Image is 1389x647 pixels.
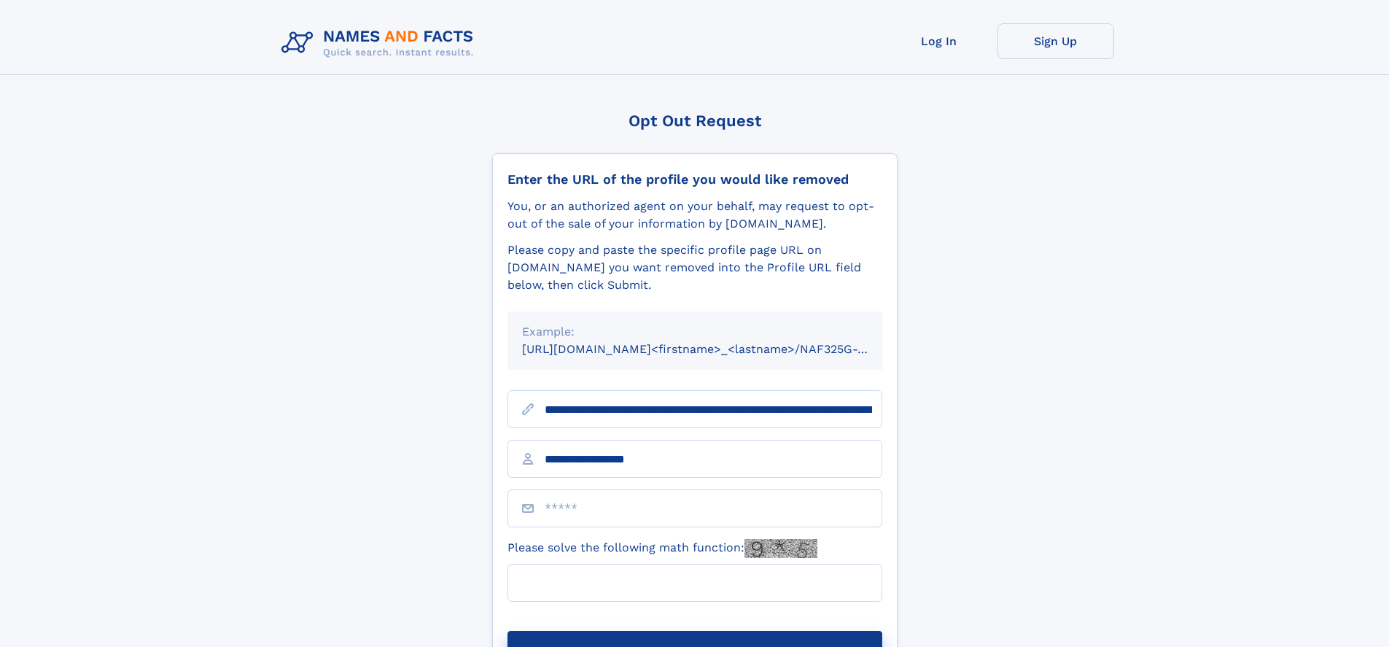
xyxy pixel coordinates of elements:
[507,241,882,294] div: Please copy and paste the specific profile page URL on [DOMAIN_NAME] you want removed into the Pr...
[507,539,817,558] label: Please solve the following math function:
[522,323,868,341] div: Example:
[492,112,898,130] div: Opt Out Request
[507,198,882,233] div: You, or an authorized agent on your behalf, may request to opt-out of the sale of your informatio...
[276,23,486,63] img: Logo Names and Facts
[522,342,910,356] small: [URL][DOMAIN_NAME]<firstname>_<lastname>/NAF325G-xxxxxxxx
[881,23,997,59] a: Log In
[997,23,1114,59] a: Sign Up
[507,171,882,187] div: Enter the URL of the profile you would like removed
